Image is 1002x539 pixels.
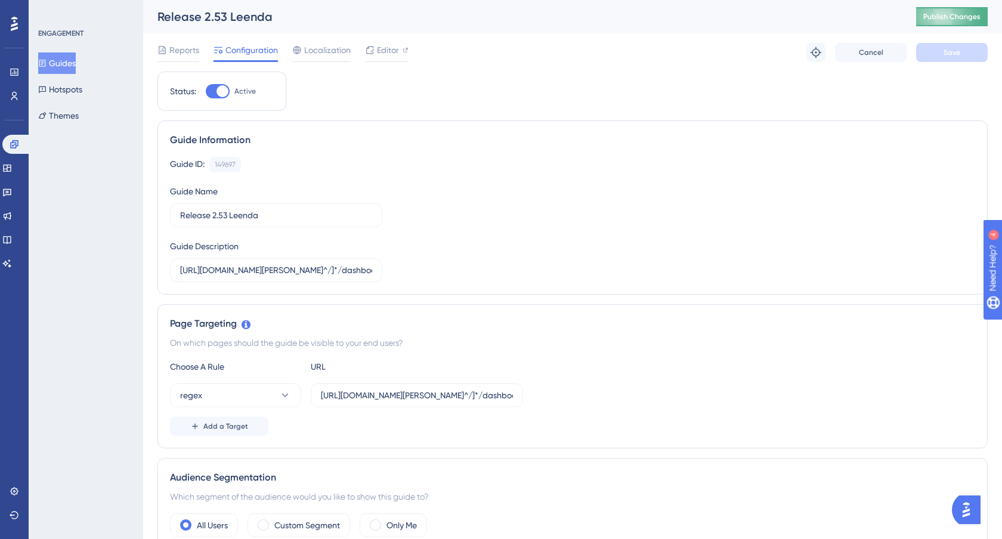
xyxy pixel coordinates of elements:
[38,29,83,38] div: ENGAGEMENT
[180,264,372,277] input: Type your Guide’s Description here
[170,470,975,485] div: Audience Segmentation
[170,184,218,199] div: Guide Name
[234,86,256,96] span: Active
[170,239,239,253] div: Guide Description
[304,43,351,57] span: Localization
[225,43,278,57] span: Configuration
[311,360,442,374] div: URL
[916,7,988,26] button: Publish Changes
[38,52,76,74] button: Guides
[170,157,205,172] div: Guide ID:
[157,8,886,25] div: Release 2.53 Leenda
[38,79,82,100] button: Hotspots
[170,417,268,436] button: Add a Target
[180,388,202,402] span: regex
[83,6,86,16] div: 4
[170,360,301,374] div: Choose A Rule
[923,12,981,21] span: Publish Changes
[835,43,907,62] button: Cancel
[170,383,301,407] button: regex
[321,389,513,402] input: yourwebsite.com/path
[28,3,75,17] span: Need Help?
[377,43,399,57] span: Editor
[952,492,988,528] iframe: UserGuiding AI Assistant Launcher
[170,490,975,504] div: Which segment of the audience would you like to show this guide to?
[170,133,975,147] div: Guide Information
[170,317,975,331] div: Page Targeting
[859,48,883,57] span: Cancel
[215,160,236,169] div: 149697
[169,43,199,57] span: Reports
[170,84,196,98] div: Status:
[38,105,79,126] button: Themes
[274,518,340,532] label: Custom Segment
[916,43,988,62] button: Save
[197,518,228,532] label: All Users
[203,422,248,431] span: Add a Target
[180,209,372,222] input: Type your Guide’s Name here
[944,48,960,57] span: Save
[170,336,975,350] div: On which pages should the guide be visible to your end users?
[386,518,417,532] label: Only Me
